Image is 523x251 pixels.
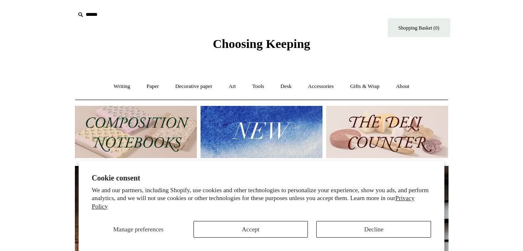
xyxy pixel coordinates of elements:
[221,75,243,98] a: Art
[316,221,431,238] button: Decline
[193,221,308,238] button: Accept
[388,75,417,98] a: About
[326,106,448,158] img: The Deli Counter
[139,75,166,98] a: Paper
[92,186,431,211] p: We and our partners, including Shopify, use cookies and other technologies to personalize your ex...
[300,75,341,98] a: Accessories
[92,174,431,183] h2: Cookie consent
[92,195,415,210] a: Privacy Policy
[213,37,310,50] span: Choosing Keeping
[92,221,185,238] button: Manage preferences
[168,75,220,98] a: Decorative paper
[113,226,164,233] span: Manage preferences
[201,106,322,158] img: New.jpg__PID:f73bdf93-380a-4a35-bcfe-7823039498e1
[388,18,450,37] a: Shopping Basket (0)
[106,75,138,98] a: Writing
[245,75,272,98] a: Tools
[213,43,310,49] a: Choosing Keeping
[75,106,197,158] img: 202302 Composition ledgers.jpg__PID:69722ee6-fa44-49dd-a067-31375e5d54ec
[273,75,299,98] a: Desk
[342,75,387,98] a: Gifts & Wrap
